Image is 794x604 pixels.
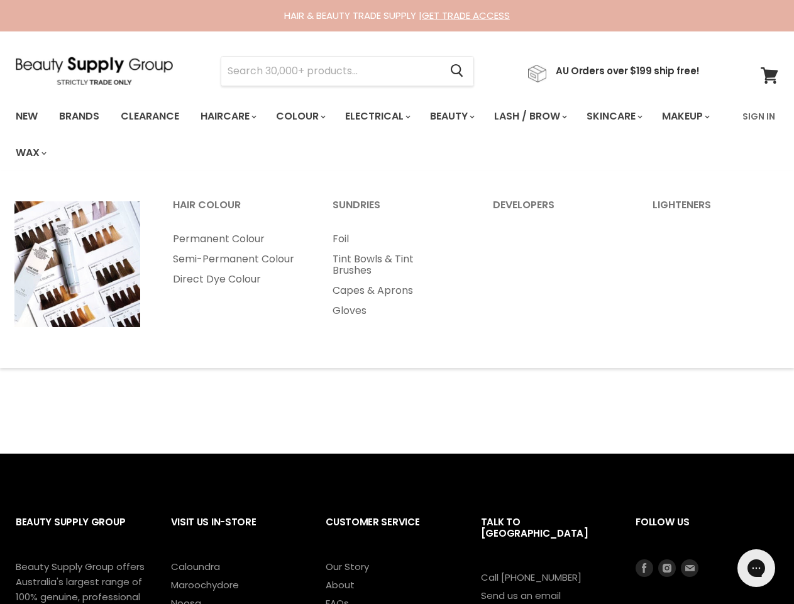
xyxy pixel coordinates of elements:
h2: Visit Us In-Store [171,506,301,559]
a: Direct Dye Colour [157,269,314,289]
ul: Main menu [317,229,474,321]
a: Maroochydore [171,578,239,591]
a: Beauty [421,103,482,130]
h2: Customer Service [326,506,456,559]
button: Search [440,57,473,86]
form: Product [221,56,474,86]
a: Hair Colour [157,195,314,226]
h2: Talk to [GEOGRAPHIC_DATA] [481,506,611,570]
a: Caloundra [171,560,220,573]
a: GET TRADE ACCESS [422,9,510,22]
ul: Main menu [157,229,314,289]
a: Our Story [326,560,369,573]
a: Makeup [653,103,717,130]
a: Foil [317,229,474,249]
a: Colour [267,103,333,130]
a: Gloves [317,301,474,321]
a: Clearance [111,103,189,130]
a: Sign In [735,103,783,130]
a: Send us an email [481,589,561,602]
a: Sundries [317,195,474,226]
a: Electrical [336,103,418,130]
a: Capes & Aprons [317,281,474,301]
a: Developers [477,195,634,226]
h2: Follow us [636,506,778,559]
iframe: Gorgias live chat messenger [731,545,781,591]
a: Wax [6,140,54,166]
a: Tint Bowls & Tint Brushes [317,249,474,281]
a: Skincare [577,103,650,130]
ul: Main menu [6,98,735,171]
a: About [326,578,355,591]
input: Search [221,57,440,86]
a: Call [PHONE_NUMBER] [481,571,582,584]
a: Lash / Brow [485,103,575,130]
a: Haircare [191,103,264,130]
a: Brands [50,103,109,130]
a: Permanent Colour [157,229,314,249]
a: Semi-Permanent Colour [157,249,314,269]
a: New [6,103,47,130]
h2: Beauty Supply Group [16,506,146,559]
a: Lighteners [637,195,794,226]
